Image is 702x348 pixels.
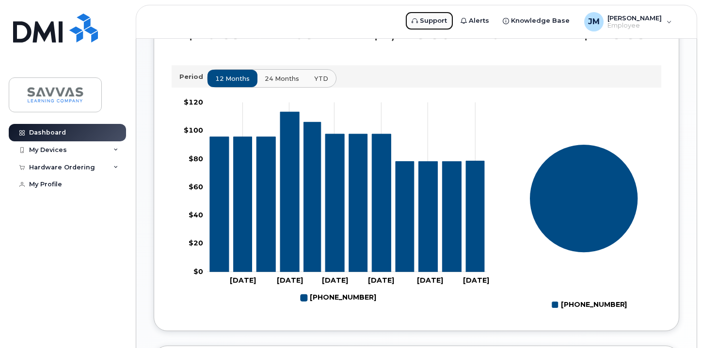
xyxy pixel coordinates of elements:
span: Support [420,16,447,26]
tspan: [DATE] [277,276,303,285]
p: $1,113.35 [371,25,451,42]
g: Chart [529,144,638,313]
p: 17.83 GB [269,25,343,42]
tspan: [DATE] [463,276,489,285]
p: Period [179,72,207,81]
g: 718-930-9564 [301,290,376,306]
span: YTD [314,74,328,83]
p: $113.39 [581,25,647,42]
p: 18.12 GB [479,25,553,42]
span: JM [588,16,600,28]
span: [PERSON_NAME] [607,14,662,22]
span: Employee [607,22,662,30]
tspan: [DATE] [368,276,395,285]
tspan: [DATE] [230,276,256,285]
tspan: $0 [193,267,203,276]
a: Knowledge Base [496,11,576,30]
span: Alerts [469,16,489,26]
tspan: [DATE] [417,276,443,285]
g: Legend [301,290,376,306]
a: Alerts [454,11,496,30]
g: Chart [184,98,489,306]
g: 718-930-9564 [210,112,484,272]
tspan: $40 [189,211,203,219]
tspan: $80 [189,154,203,163]
tspan: $20 [189,239,203,248]
g: Series [529,144,638,253]
iframe: Messenger Launcher [660,306,695,341]
tspan: $100 [184,126,203,135]
p: $78.63 [186,25,241,42]
g: Legend [552,297,627,313]
tspan: $120 [184,98,203,106]
a: Support [405,11,454,30]
div: Julie Martin [577,12,679,31]
span: 24 months [265,74,299,83]
span: Knowledge Base [511,16,570,26]
tspan: $60 [189,182,203,191]
tspan: [DATE] [322,276,348,285]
